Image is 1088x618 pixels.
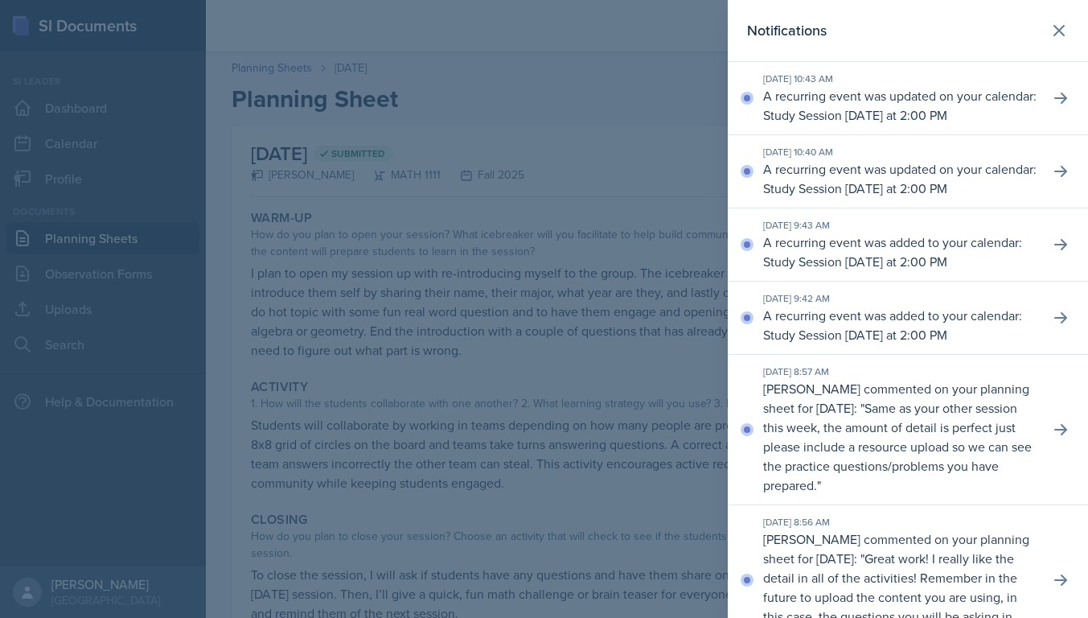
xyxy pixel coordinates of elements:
[763,379,1037,495] p: [PERSON_NAME] commented on your planning sheet for [DATE]: " "
[763,72,1037,86] div: [DATE] 10:43 AM
[763,399,1032,494] p: Same as your other session this week, the amount of detail is perfect just please include a resou...
[763,291,1037,306] div: [DATE] 9:42 AM
[763,218,1037,233] div: [DATE] 9:43 AM
[763,233,1037,271] p: A recurring event was added to your calendar: Study Session [DATE] at 2:00 PM
[763,145,1037,159] div: [DATE] 10:40 AM
[763,365,1037,379] div: [DATE] 8:57 AM
[763,159,1037,198] p: A recurring event was updated on your calendar: Study Session [DATE] at 2:00 PM
[747,19,827,42] h2: Notifications
[763,515,1037,529] div: [DATE] 8:56 AM
[763,306,1037,344] p: A recurring event was added to your calendar: Study Session [DATE] at 2:00 PM
[763,86,1037,125] p: A recurring event was updated on your calendar: Study Session [DATE] at 2:00 PM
